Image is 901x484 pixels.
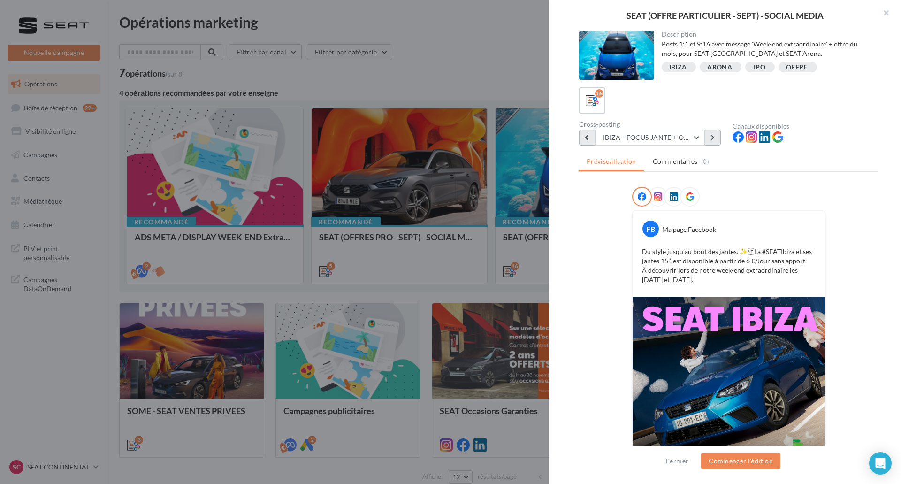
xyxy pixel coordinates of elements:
[786,64,808,71] div: OFFRE
[564,11,886,20] div: SEAT (OFFRE PARTICULIER - SEPT) - SOCIAL MEDIA
[642,221,659,237] div: FB
[662,31,871,38] div: Description
[653,157,698,166] span: Commentaires
[733,123,878,130] div: Canaux disponibles
[701,453,780,469] button: Commencer l'édition
[595,89,603,98] div: 16
[707,64,732,71] div: ARONA
[669,64,687,71] div: IBIZA
[662,39,871,58] div: Posts 1:1 et 9:16 avec message 'Week-end extraordinaire' + offre du mois, pour SEAT [GEOGRAPHIC_D...
[869,452,892,475] div: Open Intercom Messenger
[662,455,692,467] button: Fermer
[595,130,705,146] button: IBIZA - FOCUS JANTE + OFFRE
[701,158,709,165] span: (0)
[662,225,716,234] div: Ma page Facebook
[579,121,725,128] div: Cross-posting
[642,247,816,284] p: Du style jusqu’au bout des jantes. ✨ La #SEATIbiza et ses jantes 15’’, est disponible à partir de...
[753,64,765,71] div: JPO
